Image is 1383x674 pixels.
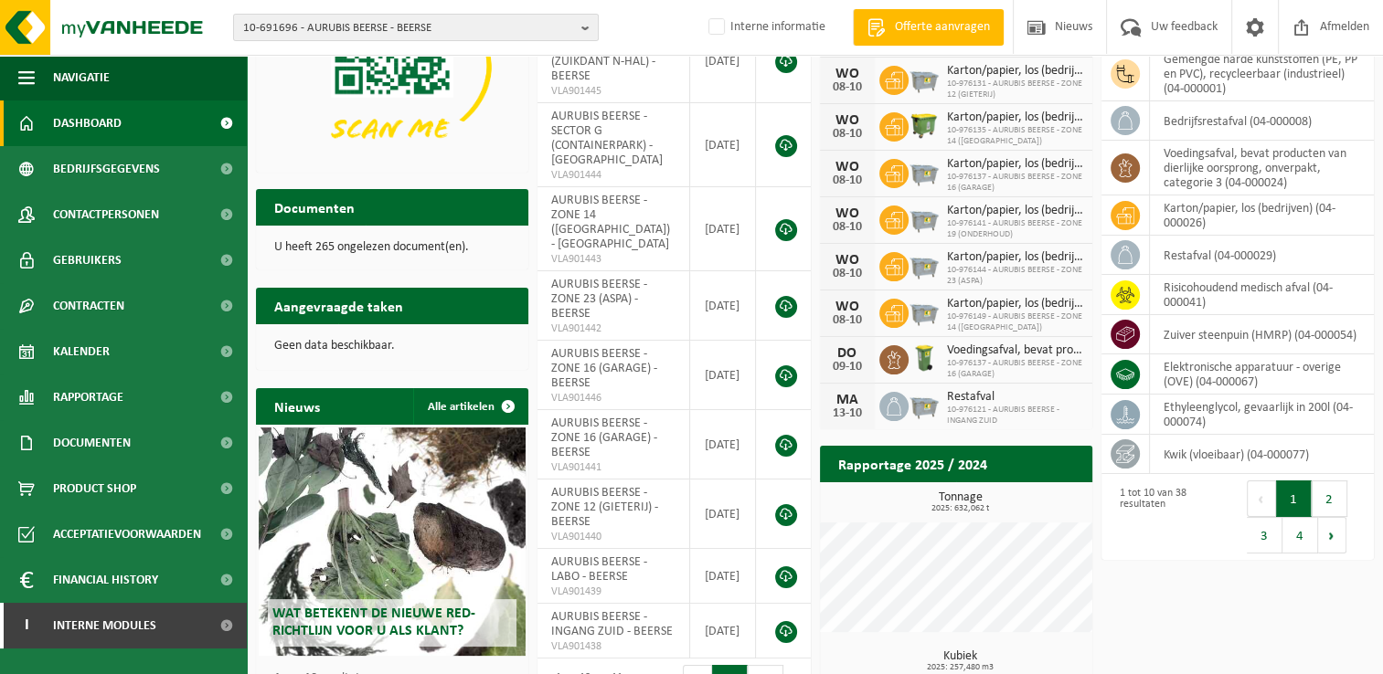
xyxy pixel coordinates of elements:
[551,347,657,390] span: AURUBIS BEERSE - ZONE 16 (GARAGE) - BEERSE
[829,268,866,280] div: 08-10
[551,252,676,267] span: VLA901443
[909,342,940,374] img: WB-0140-HPE-GN-50
[53,511,201,557] span: Acceptatievoorwaarden
[947,311,1083,333] span: 10-976149 - AURUBIS BEERSE - ZONE 14 ([GEOGRAPHIC_DATA])
[551,639,676,654] span: VLA901438
[829,81,866,94] div: 08-10
[53,557,158,603] span: Financial History
[947,218,1083,240] span: 10-976141 - AURUBIS BEERSE - ZONE 19 (ONDERHOUD)
[1247,517,1282,553] button: 3
[53,146,160,192] span: Bedrijfsgegevens
[1312,480,1347,517] button: 2
[1150,101,1374,141] td: bedrijfsrestafval (04-000008)
[829,491,1092,513] h3: Tonnage
[690,271,756,341] td: [DATE]
[909,296,940,327] img: WB-2500-GAL-GY-01
[690,103,756,187] td: [DATE]
[256,388,338,424] h2: Nieuws
[18,603,35,648] span: I
[53,283,124,329] span: Contracten
[829,113,866,128] div: WO
[690,604,756,658] td: [DATE]
[53,237,122,283] span: Gebruikers
[233,14,599,41] button: 10-691696 - AURUBIS BEERSE - BEERSE
[690,549,756,604] td: [DATE]
[829,407,866,420] div: 13-10
[829,346,866,361] div: DO
[259,427,526,656] a: Wat betekent de nieuwe RED-richtlijn voor u als klant?
[256,288,421,323] h2: Aangevraagde taken
[1318,517,1346,553] button: Next
[551,460,676,475] span: VLA901441
[551,530,676,544] span: VLA901440
[551,168,676,183] span: VLA901444
[829,393,866,407] div: MA
[551,278,647,321] span: AURUBIS BEERSE - ZONE 23 (ASPA) - BEERSE
[551,610,673,638] span: AURUBIS BEERSE - INGANG ZUID - BEERSE
[947,64,1083,79] span: Karton/papier, los (bedrijven)
[829,314,866,327] div: 08-10
[1150,47,1374,101] td: gemengde harde kunststoffen (PE, PP en PVC), recycleerbaar (industrieel) (04-000001)
[551,321,676,336] span: VLA901442
[1150,354,1374,395] td: elektronische apparatuur - overige (OVE) (04-000067)
[909,156,940,187] img: WB-2500-GAL-GY-01
[53,55,110,100] span: Navigatie
[947,390,1083,405] span: Restafval
[272,606,475,638] span: Wat betekent de nieuwe RED-richtlijn voor u als klant?
[551,555,647,584] span: AURUBIS BEERSE - LABO - BEERSE
[1111,479,1229,555] div: 1 tot 10 van 38 resultaten
[947,343,1083,358] span: Voedingsafval, bevat producten van dierlijke oorsprong, onverpakt, categorie 3
[705,14,825,41] label: Interne informatie
[243,15,574,42] span: 10-691696 - AURUBIS BEERSE - BEERSE
[413,388,527,425] a: Alle artikelen
[690,19,756,103] td: [DATE]
[829,160,866,174] div: WO
[947,265,1083,287] span: 10-976144 - AURUBIS BEERSE - ZONE 23 (ASPA)
[1150,395,1374,435] td: ethyleenglycol, gevaarlijk in 200l (04-000074)
[829,300,866,314] div: WO
[53,329,110,374] span: Kalender
[551,110,663,167] span: AURUBIS BEERSE - SECTOR G (CONTAINERPARK) - [GEOGRAPHIC_DATA]
[829,253,866,268] div: WO
[909,63,940,94] img: WB-2500-GAL-GY-01
[947,157,1083,172] span: Karton/papier, los (bedrijven)
[256,189,373,225] h2: Documenten
[947,125,1083,147] span: 10-976135 - AURUBIS BEERSE - ZONE 14 ([GEOGRAPHIC_DATA])
[1150,195,1374,236] td: karton/papier, los (bedrijven) (04-000026)
[829,206,866,221] div: WO
[820,446,1005,481] h2: Rapportage 2025 / 2024
[947,204,1083,218] span: Karton/papier, los (bedrijven)
[829,663,1092,672] span: 2025: 257,480 m3
[1247,480,1276,517] button: Previous
[829,174,866,187] div: 08-10
[551,84,676,99] span: VLA901445
[829,221,866,234] div: 08-10
[956,481,1090,518] a: Bekijk rapportage
[909,249,940,280] img: WB-2500-GAL-GY-01
[909,110,940,141] img: WB-1100-HPE-GN-50
[1150,275,1374,315] td: risicohoudend medisch afval (04-000041)
[1282,517,1318,553] button: 4
[1150,141,1374,195] td: voedingsafval, bevat producten van dierlijke oorsprong, onverpakt, categorie 3 (04-000024)
[1150,315,1374,354] td: zuiver steenpuin (HMRP) (04-000054)
[53,374,123,420] span: Rapportage
[829,128,866,141] div: 08-10
[890,18,995,37] span: Offerte aanvragen
[947,297,1083,311] span: Karton/papier, los (bedrijven)
[829,67,866,81] div: WO
[947,79,1083,100] span: 10-976131 - AURUBIS BEERSE - ZONE 12 (GIETERIJ)
[551,194,670,251] span: AURUBIS BEERSE - ZONE 14 ([GEOGRAPHIC_DATA]) - [GEOGRAPHIC_DATA]
[274,241,510,254] p: U heeft 265 ongelezen document(en).
[690,410,756,479] td: [DATE]
[53,603,156,648] span: Interne modules
[690,479,756,549] td: [DATE]
[53,100,122,146] span: Dashboard
[551,391,676,405] span: VLA901446
[1150,435,1374,474] td: kwik (vloeibaar) (04-000077)
[53,420,131,466] span: Documenten
[551,486,658,529] span: AURUBIS BEERSE - ZONE 12 (GIETERIJ) - BEERSE
[947,405,1083,427] span: 10-976121 - AURUBIS BEERSE - INGANG ZUID
[1150,236,1374,275] td: restafval (04-000029)
[53,466,136,511] span: Product Shop
[909,203,940,234] img: WB-2500-GAL-GY-01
